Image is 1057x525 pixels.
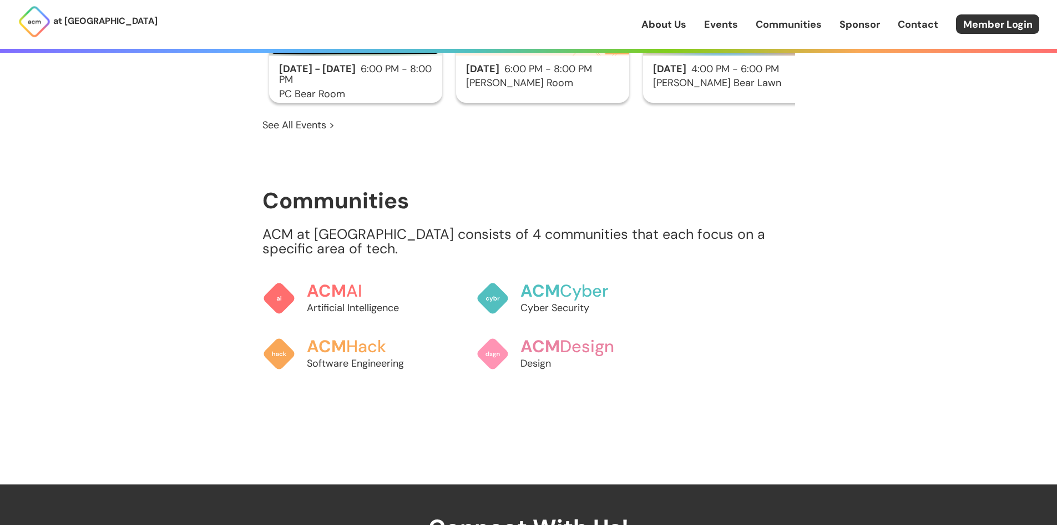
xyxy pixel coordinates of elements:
[520,356,637,371] p: Design
[653,62,686,76] span: [DATE]
[476,282,509,315] img: ACM Cyber
[898,17,938,32] a: Contact
[520,301,637,315] p: Cyber Security
[18,5,158,38] a: at [GEOGRAPHIC_DATA]
[53,14,158,28] p: at [GEOGRAPHIC_DATA]
[456,64,629,75] h2: 6:00 PM - 8:00 PM
[704,17,738,32] a: Events
[269,64,442,86] h2: 6:00 PM - 8:00 PM
[262,188,795,213] h1: Communities
[641,17,686,32] a: About Us
[262,282,296,315] img: ACM AI
[520,336,560,357] span: ACM
[307,337,423,356] h3: Hack
[466,62,499,76] span: [DATE]
[476,271,637,326] a: ACMCyberCyber Security
[643,78,816,89] h3: [PERSON_NAME] Bear Lawn
[18,5,51,38] img: ACM Logo
[279,62,356,76] span: [DATE] - [DATE]
[307,280,346,302] span: ACM
[520,282,637,301] h3: Cyber
[520,280,560,302] span: ACM
[476,326,637,382] a: ACMDesignDesign
[520,337,637,356] h3: Design
[307,301,423,315] p: Artificial Intelligence
[307,282,423,301] h3: AI
[307,356,423,371] p: Software Engineering
[839,17,880,32] a: Sponsor
[262,337,296,371] img: ACM Hack
[262,271,423,326] a: ACMAIArtificial Intelligence
[269,89,442,100] h3: PC Bear Room
[756,17,822,32] a: Communities
[307,336,346,357] span: ACM
[643,64,816,75] h2: 4:00 PM - 6:00 PM
[262,227,795,256] p: ACM at [GEOGRAPHIC_DATA] consists of 4 communities that each focus on a specific area of tech.
[262,118,335,132] a: See All Events >
[476,337,509,371] img: ACM Design
[262,326,423,382] a: ACMHackSoftware Engineering
[956,14,1039,34] a: Member Login
[456,78,629,89] h3: [PERSON_NAME] Room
